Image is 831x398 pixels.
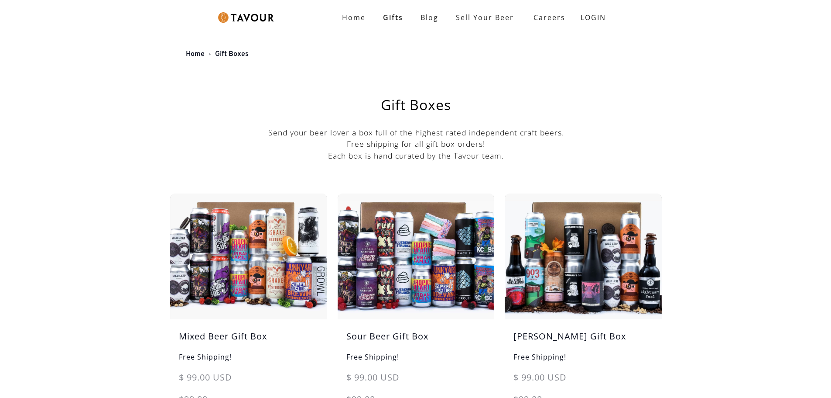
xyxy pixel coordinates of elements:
h6: Free Shipping! [170,352,327,371]
a: LOGIN [572,9,615,26]
strong: Careers [533,9,565,26]
a: Sell Your Beer [447,9,523,26]
div: $ 99.00 USD [505,371,662,393]
h6: Free Shipping! [338,352,495,371]
a: Home [186,50,205,59]
a: Blog [412,9,447,26]
h6: Free Shipping! [505,352,662,371]
strong: Home [342,13,366,22]
p: Send your beer lover a box full of the highest rated independent craft beers. Free shipping for a... [170,127,662,161]
a: Gift Boxes [215,50,249,59]
h5: Sour Beer Gift Box [338,330,495,352]
h1: Gift Boxes [192,98,640,112]
div: $ 99.00 USD [170,371,327,393]
h5: [PERSON_NAME] Gift Box [505,330,662,352]
a: Home [333,9,374,26]
h5: Mixed Beer Gift Box [170,330,327,352]
a: Gifts [374,9,412,26]
a: Careers [523,5,572,30]
div: $ 99.00 USD [338,371,495,393]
